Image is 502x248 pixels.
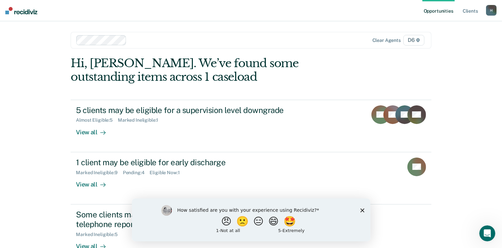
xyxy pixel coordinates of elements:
[76,117,118,123] div: Almost Eligible : 5
[76,105,310,115] div: 5 clients may be eligible for a supervision level downgrade
[150,170,185,176] div: Eligible Now : 1
[76,123,113,136] div: View all
[76,170,123,176] div: Marked Ineligible : 9
[76,175,113,188] div: View all
[486,5,497,16] button: H
[71,57,359,84] div: Hi, [PERSON_NAME]. We’ve found some outstanding items across 1 caseload
[76,210,310,229] div: Some clients may be eligible for downgrade to a minimum telephone reporting
[5,7,37,14] img: Recidiviz
[71,152,431,204] a: 1 client may be eligible for early dischargeMarked Ineligible:9Pending:4Eligible Now:1View all
[76,158,310,167] div: 1 client may be eligible for early discharge
[123,170,150,176] div: Pending : 4
[403,35,424,46] span: D6
[76,232,123,237] div: Marked Ineligible : 5
[479,225,495,241] iframe: Intercom live chat
[132,198,370,241] iframe: Survey by Kim from Recidiviz
[372,38,401,43] div: Clear agents
[71,100,431,152] a: 5 clients may be eligible for a supervision level downgradeAlmost Eligible:5Marked Ineligible:1Vi...
[118,117,164,123] div: Marked Ineligible : 1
